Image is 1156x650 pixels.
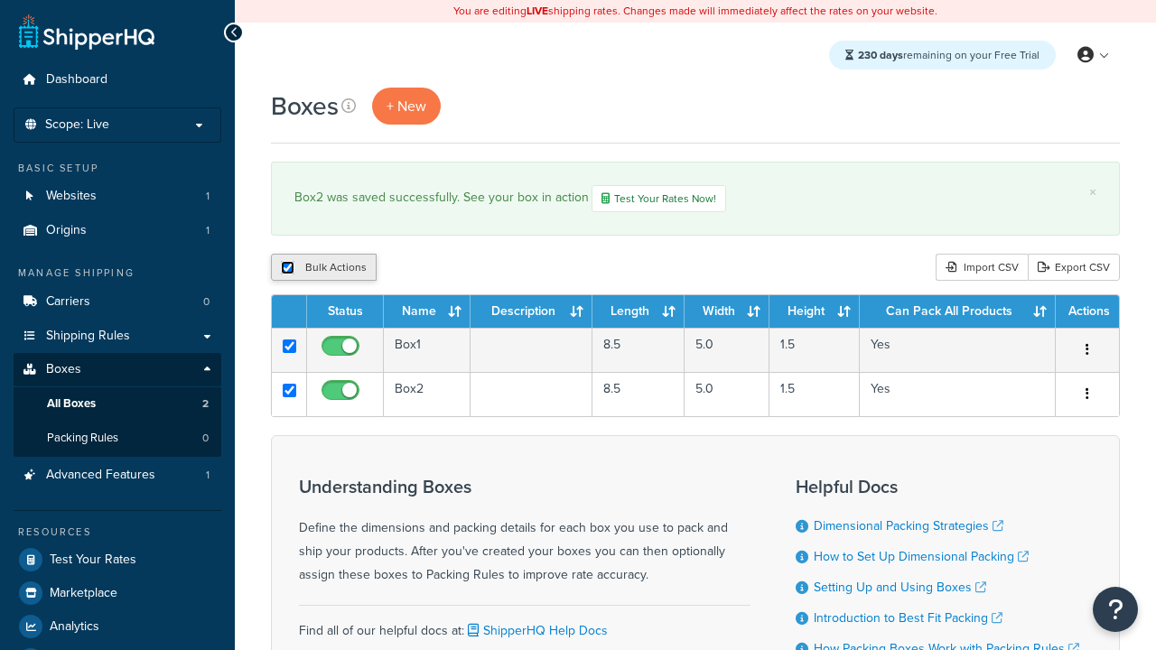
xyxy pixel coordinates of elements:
span: 1 [206,189,210,204]
h1: Boxes [271,88,339,124]
span: Boxes [46,362,81,377]
th: Description : activate to sort column ascending [471,295,592,328]
th: Name : activate to sort column ascending [384,295,471,328]
td: Yes [860,372,1056,416]
span: Scope: Live [45,117,109,133]
td: 8.5 [592,372,685,416]
li: Packing Rules [14,422,221,455]
td: 8.5 [592,328,685,372]
button: Open Resource Center [1093,587,1138,632]
div: Import CSV [936,254,1028,281]
li: Advanced Features [14,459,221,492]
span: 0 [202,431,209,446]
a: ShipperHQ Home [19,14,154,50]
span: Websites [46,189,97,204]
div: Resources [14,525,221,540]
span: + New [387,96,426,116]
a: Introduction to Best Fit Packing [814,608,1002,627]
a: How to Set Up Dimensional Packing [814,547,1029,566]
span: 1 [206,468,210,483]
span: Analytics [50,619,99,635]
th: Can Pack All Products : activate to sort column ascending [860,295,1056,328]
a: Boxes [14,353,221,386]
a: Export CSV [1028,254,1120,281]
span: 2 [202,396,209,412]
span: Marketplace [50,586,117,601]
button: Bulk Actions [271,254,377,281]
th: Length : activate to sort column ascending [592,295,685,328]
span: Test Your Rates [50,552,136,568]
span: Advanced Features [46,468,155,483]
a: Setting Up and Using Boxes [814,578,986,597]
span: 1 [206,223,210,238]
a: Websites 1 [14,180,221,213]
td: Box2 [384,372,471,416]
td: Box1 [384,328,471,372]
li: All Boxes [14,387,221,421]
a: Dimensional Packing Strategies [814,516,1003,535]
a: Test Your Rates [14,543,221,576]
a: Dashboard [14,63,221,97]
a: Packing Rules 0 [14,422,221,455]
td: Yes [860,328,1056,372]
strong: 230 days [858,47,903,63]
th: Status [307,295,384,328]
a: Analytics [14,610,221,643]
span: All Boxes [47,396,96,412]
li: Origins [14,214,221,247]
span: Shipping Rules [46,329,130,344]
li: Carriers [14,285,221,319]
a: + New [372,88,441,125]
a: × [1089,185,1096,200]
a: ShipperHQ Help Docs [464,621,608,640]
td: 5.0 [685,328,769,372]
div: remaining on your Free Trial [829,41,1056,70]
h3: Helpful Docs [796,477,1079,497]
th: Actions [1056,295,1119,328]
td: 5.0 [685,372,769,416]
span: Dashboard [46,72,107,88]
div: Find all of our helpful docs at: [299,605,750,643]
span: 0 [203,294,210,310]
div: Box2 was saved successfully. See your box in action [294,185,1096,212]
div: Manage Shipping [14,265,221,281]
div: Define the dimensions and packing details for each box you use to pack and ship your products. Af... [299,477,750,587]
th: Width : activate to sort column ascending [685,295,769,328]
span: Packing Rules [47,431,118,446]
td: 1.5 [769,328,860,372]
a: Marketplace [14,577,221,609]
a: All Boxes 2 [14,387,221,421]
a: Origins 1 [14,214,221,247]
th: Height : activate to sort column ascending [769,295,860,328]
b: LIVE [527,3,548,19]
li: Websites [14,180,221,213]
td: 1.5 [769,372,860,416]
span: Origins [46,223,87,238]
a: Test Your Rates Now! [592,185,726,212]
a: Advanced Features 1 [14,459,221,492]
div: Basic Setup [14,161,221,176]
span: Carriers [46,294,90,310]
a: Carriers 0 [14,285,221,319]
h3: Understanding Boxes [299,477,750,497]
li: Boxes [14,353,221,456]
a: Shipping Rules [14,320,221,353]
